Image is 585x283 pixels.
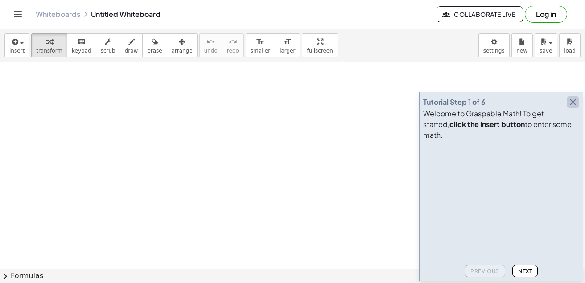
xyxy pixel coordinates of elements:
[31,33,67,57] button: transform
[275,33,300,57] button: format_sizelarger
[172,48,193,54] span: arrange
[559,33,581,57] button: load
[142,33,167,57] button: erase
[511,33,533,57] button: new
[204,48,218,54] span: undo
[302,33,338,57] button: fullscreen
[516,48,527,54] span: new
[251,48,270,54] span: smaller
[36,10,80,19] a: Whiteboards
[77,37,86,47] i: keyboard
[307,48,333,54] span: fullscreen
[199,33,222,57] button: undoundo
[423,108,579,140] div: Welcome to Graspable Math! To get started, to enter some math.
[478,33,510,57] button: settings
[4,33,29,57] button: insert
[222,33,244,57] button: redoredo
[227,48,239,54] span: redo
[280,48,295,54] span: larger
[96,33,120,57] button: scrub
[246,33,275,57] button: format_sizesmaller
[256,37,264,47] i: format_size
[101,48,115,54] span: scrub
[147,48,162,54] span: erase
[512,265,538,277] button: Next
[36,48,62,54] span: transform
[11,7,25,21] button: Toggle navigation
[423,97,486,107] div: Tutorial Step 1 of 6
[437,6,523,22] button: Collaborate Live
[283,37,292,47] i: format_size
[444,10,515,18] span: Collaborate Live
[564,48,576,54] span: load
[9,48,25,54] span: insert
[167,33,198,57] button: arrange
[125,48,138,54] span: draw
[483,48,505,54] span: settings
[67,33,96,57] button: keyboardkeypad
[525,6,567,23] button: Log in
[535,33,557,57] button: save
[229,37,237,47] i: redo
[72,48,91,54] span: keypad
[206,37,215,47] i: undo
[540,48,552,54] span: save
[120,33,143,57] button: draw
[449,119,525,129] b: click the insert button
[518,268,532,275] span: Next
